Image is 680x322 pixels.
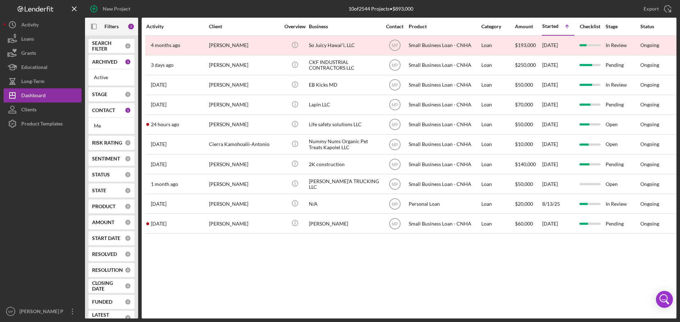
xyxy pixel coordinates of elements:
div: Small Business Loan - CNHA [409,135,480,154]
div: Personal Loan [409,194,480,213]
div: 10 of 2544 Projects • $893,000 [348,6,413,12]
div: Product [409,24,480,29]
b: PRODUCT [92,204,115,209]
div: 0 [125,315,131,321]
b: AMOUNT [92,219,114,225]
div: Loan [481,194,514,213]
div: 0 [125,219,131,226]
div: Open Intercom Messenger [656,291,673,308]
div: Status [640,24,674,29]
div: 0 [125,251,131,257]
text: MP [392,201,398,206]
div: 1 [125,107,131,113]
button: Loans [4,32,81,46]
div: Ongoing [640,122,659,127]
button: New Project [85,2,137,16]
div: Ongoing [640,201,659,207]
div: $50,000 [515,115,542,134]
div: In Review [606,76,640,94]
div: Cierra Kamohoalii-Antonio [209,135,280,154]
div: Small Business Loan - CNHA [409,214,480,233]
text: MP [392,142,398,147]
div: Loan [481,36,514,55]
time: 2025-06-24 03:30 [151,141,166,147]
div: Loan [481,135,514,154]
div: $20,000 [515,194,542,213]
div: 0 [125,171,131,178]
button: Activity [4,18,81,32]
a: Dashboard [4,88,81,103]
div: Open [606,175,640,193]
div: [PERSON_NAME] [209,36,280,55]
div: CKF INDUSTRIAL CONTRACTORS LLC [309,56,380,75]
a: Educational [4,60,81,74]
div: Loan [481,95,514,114]
div: Small Business Loan - CNHA [409,56,480,75]
div: Ongoing [640,181,659,187]
div: 0 [125,156,131,162]
div: Loan [481,175,514,193]
b: SENTIMENT [92,156,120,162]
div: Small Business Loan - CNHA [409,175,480,193]
b: STATE [92,188,106,193]
text: MP [392,83,398,88]
div: [PERSON_NAME] [309,214,380,233]
div: [DATE] [542,135,574,154]
div: In Review [606,36,640,55]
button: Grants [4,46,81,60]
div: Small Business Loan - CNHA [409,76,480,94]
div: $70,000 [515,95,542,114]
div: [DATE] [542,115,574,134]
button: Clients [4,103,81,117]
div: Client [209,24,280,29]
b: ARCHIVED [92,59,117,65]
div: Ongoing [640,141,659,147]
div: Pending [606,56,640,75]
div: Overview [282,24,308,29]
b: STATUS [92,172,110,177]
time: 2025-08-19 21:12 [151,102,166,107]
div: Started [542,23,559,29]
div: [DATE] [542,56,574,75]
div: $50,000 [515,175,542,193]
button: Long-Term [4,74,81,88]
b: RESOLUTION [92,267,123,273]
div: Category [481,24,514,29]
div: 0 [125,187,131,194]
text: MP [392,162,398,167]
div: Nummy Nums Organic Pet Treats Kapolei LLC [309,135,380,154]
div: 1 [125,59,131,65]
div: Business [309,24,380,29]
div: Ongoing [640,82,659,88]
div: In Review [606,194,640,213]
time: 2025-08-25 18:10 [151,221,166,227]
div: [DATE] [542,155,574,174]
div: [PERSON_NAME] [209,194,280,213]
time: 2025-08-09 03:32 [151,82,166,88]
div: 0 [125,91,131,98]
div: Educational [21,60,47,76]
time: 2025-08-12 20:46 [151,201,166,207]
b: STAGE [92,92,107,97]
div: EB Kicks MD [309,76,380,94]
div: $193,000 [515,36,542,55]
div: So Juicy Hawaiʻi, LLC [309,36,380,55]
a: Product Templates [4,117,81,131]
div: Long-Term [21,74,45,90]
b: START DATE [92,235,120,241]
div: [PERSON_NAME] [209,95,280,114]
div: Loan [481,214,514,233]
time: 2025-08-26 02:09 [151,122,179,127]
div: Small Business Loan - CNHA [409,155,480,174]
time: 2025-05-05 02:16 [151,42,180,48]
div: Dashboard [21,88,46,104]
div: Stage [606,24,640,29]
div: Activity [146,24,208,29]
button: Export [636,2,676,16]
text: MP [392,122,398,127]
b: RESOLVED [92,251,117,257]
